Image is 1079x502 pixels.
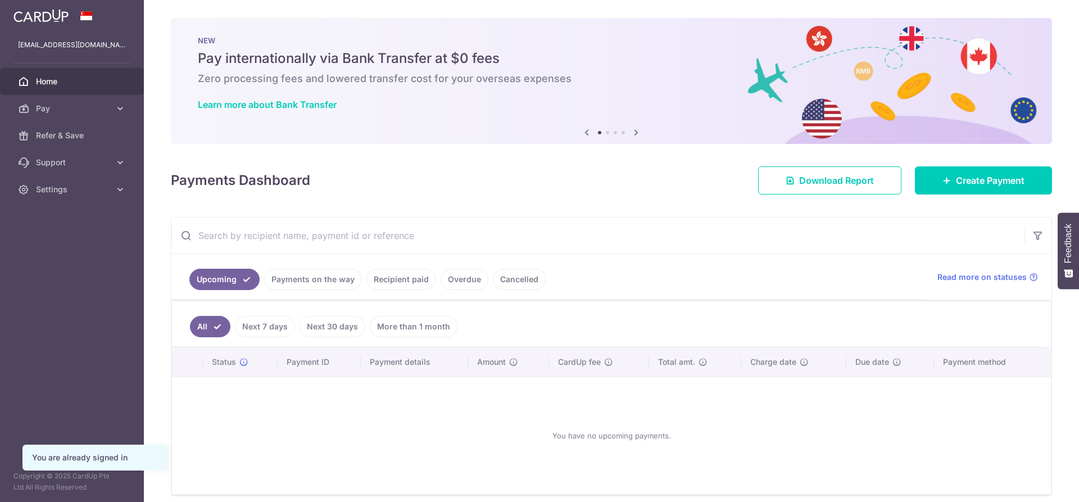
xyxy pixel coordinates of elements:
[1058,212,1079,289] button: Feedback - Show survey
[915,166,1052,195] a: Create Payment
[36,103,110,114] span: Pay
[366,269,436,290] a: Recipient paid
[750,356,796,368] span: Charge date
[855,356,889,368] span: Due date
[937,272,1038,283] a: Read more on statuses
[558,356,601,368] span: CardUp fee
[1007,468,1068,496] iframe: Opens a widget where you can find more information
[198,49,1025,67] h5: Pay internationally via Bank Transfer at $0 fees
[185,386,1037,485] div: You have no upcoming payments.
[1063,224,1073,263] span: Feedback
[278,347,361,377] th: Payment ID
[13,9,69,22] img: CardUp
[361,347,469,377] th: Payment details
[36,157,110,168] span: Support
[658,356,695,368] span: Total amt.
[190,316,230,337] a: All
[32,452,157,463] div: You are already signed in
[189,269,260,290] a: Upcoming
[934,347,1051,377] th: Payment method
[171,170,310,191] h4: Payments Dashboard
[171,18,1052,144] img: Bank transfer banner
[198,72,1025,85] h6: Zero processing fees and lowered transfer cost for your overseas expenses
[370,316,457,337] a: More than 1 month
[758,166,901,195] a: Download Report
[300,316,365,337] a: Next 30 days
[477,356,506,368] span: Amount
[493,269,546,290] a: Cancelled
[36,130,110,141] span: Refer & Save
[956,174,1024,187] span: Create Payment
[36,184,110,195] span: Settings
[235,316,295,337] a: Next 7 days
[799,174,874,187] span: Download Report
[441,269,488,290] a: Overdue
[18,39,126,51] p: [EMAIL_ADDRESS][DOMAIN_NAME]
[198,36,1025,45] p: NEW
[36,76,110,87] span: Home
[264,269,362,290] a: Payments on the way
[171,218,1024,254] input: Search by recipient name, payment id or reference
[198,99,337,110] a: Learn more about Bank Transfer
[212,356,236,368] span: Status
[937,272,1027,283] span: Read more on statuses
